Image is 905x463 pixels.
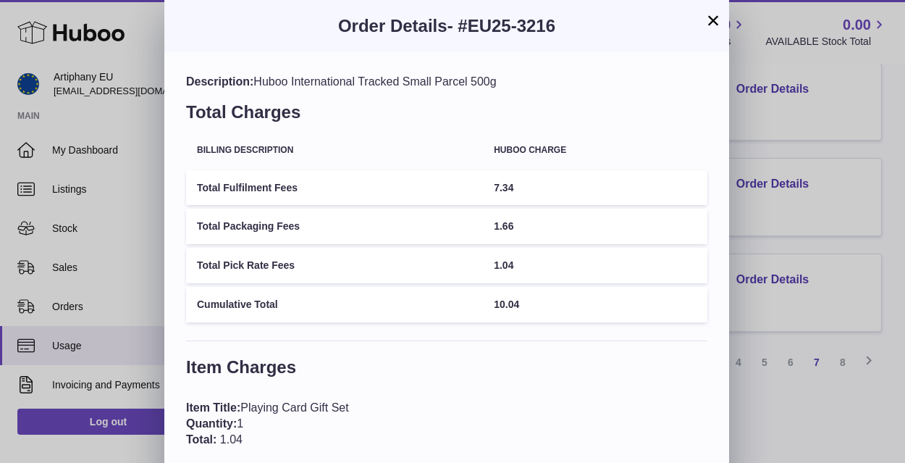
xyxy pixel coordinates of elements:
div: Huboo International Tracked Small Parcel 500g [186,74,707,90]
th: Huboo charge [483,135,707,166]
span: 1.04 [494,259,513,271]
span: Item Title: [186,401,240,414]
td: Total Fulfilment Fees [186,170,483,206]
span: Total: [186,433,216,446]
span: 7.34 [494,182,513,193]
span: Description: [186,75,253,88]
th: Billing Description [186,135,483,166]
h3: Order Details [186,14,707,38]
span: - #EU25-3216 [447,16,555,36]
div: Playing Card Gift Set 1 [186,400,707,447]
span: 10.04 [494,299,519,310]
td: Total Pick Rate Fees [186,248,483,283]
button: × [704,12,722,29]
td: Total Packaging Fees [186,209,483,244]
span: Quantity: [186,417,237,430]
h3: Item Charges [186,356,707,386]
td: Cumulative Total [186,287,483,322]
h3: Total Charges [186,101,707,131]
span: 1.04 [220,433,243,446]
span: 1.66 [494,220,513,232]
